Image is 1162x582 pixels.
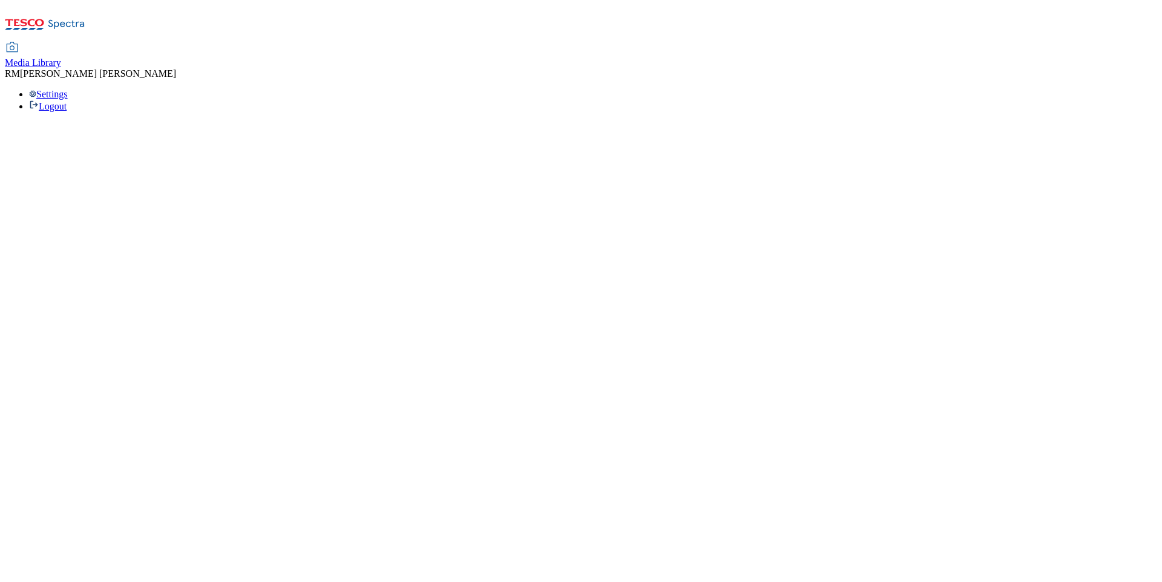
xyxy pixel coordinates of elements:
a: Media Library [5,43,61,68]
span: RM [5,68,20,79]
a: Logout [29,101,67,111]
a: Settings [29,89,68,99]
span: [PERSON_NAME] [PERSON_NAME] [20,68,176,79]
span: Media Library [5,57,61,68]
